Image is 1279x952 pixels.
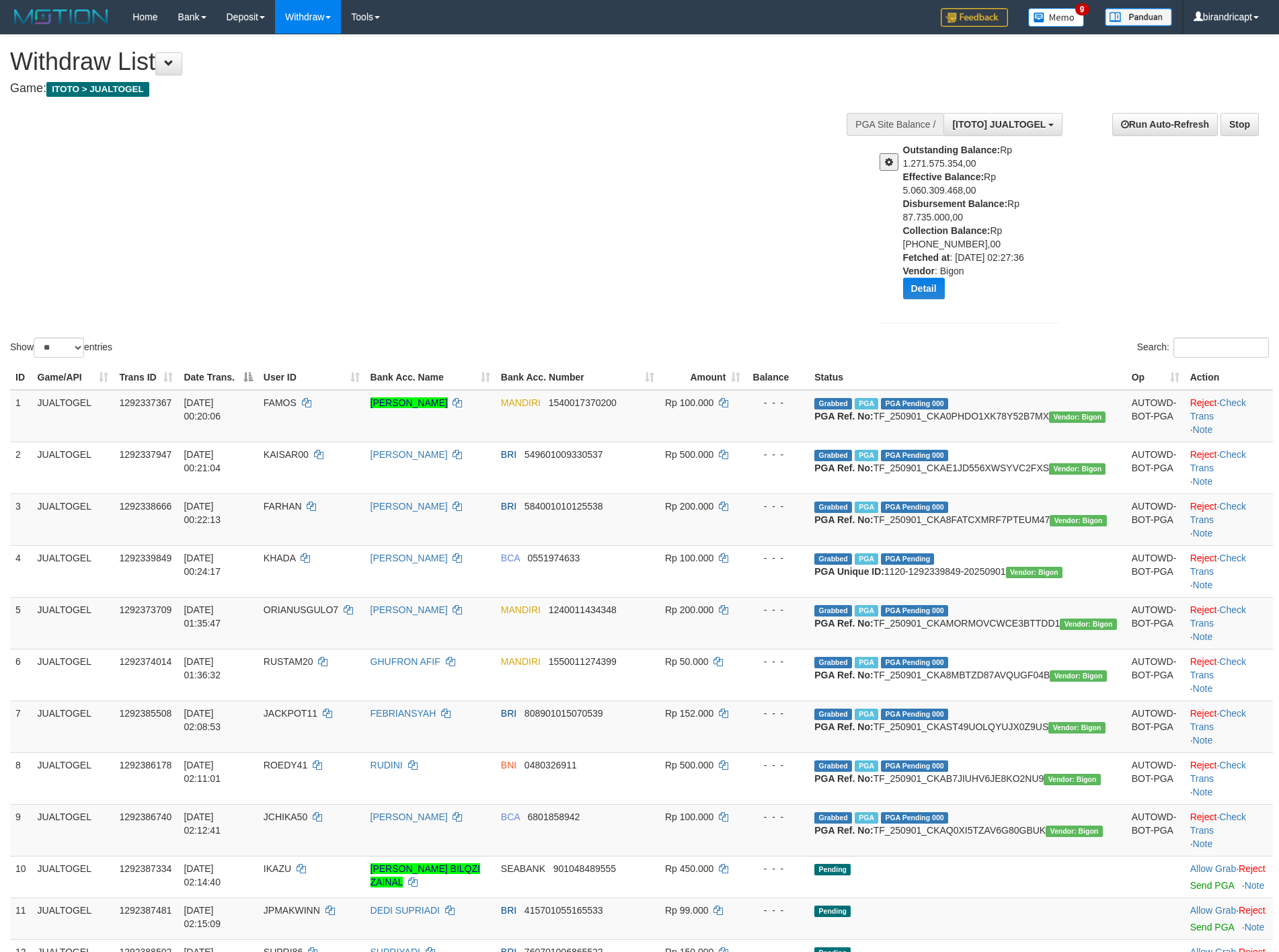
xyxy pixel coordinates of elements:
span: Copy 584001010125538 to clipboard [525,501,603,512]
td: · · [1185,752,1273,804]
th: Status [809,365,1126,390]
th: ID [10,365,32,390]
span: Rp 100.000 [665,397,713,408]
td: JUALTOGEL [32,597,114,649]
span: PGA Pending [881,657,948,668]
td: TF_250901_CKA0PHDO1XK78Y52B7MX [809,390,1126,442]
b: PGA Ref. No: [814,825,873,836]
a: Reject [1190,656,1217,667]
span: 1292337367 [119,397,171,408]
div: - - - [751,810,804,824]
td: · · [1185,804,1273,856]
div: - - - [751,551,804,565]
a: Reject [1190,811,1217,822]
img: panduan.png [1105,8,1172,26]
a: Run Auto-Refresh [1112,113,1218,136]
a: Note [1193,787,1213,797]
div: Rp 1.271.575.354,00 Rp 5.060.309.468,00 Rp 87.735.000,00 Rp [PHONE_NUMBER],00 : [DATE] 02:27:36 :... [903,143,1069,309]
span: Rp 100.000 [665,811,713,822]
a: Check Trans [1190,397,1246,422]
span: Marked by biranggota2 [855,760,878,772]
span: Grabbed [814,450,852,461]
h4: Game: [10,82,839,95]
span: 1292386178 [119,760,171,770]
a: Reject [1190,553,1217,563]
a: GHUFRON AFIF [371,656,440,667]
a: Note [1193,735,1213,746]
a: [PERSON_NAME] [371,449,448,460]
td: · · [1185,545,1273,597]
span: Copy 415701055165533 to clipboard [525,905,603,916]
span: BRI [501,501,516,512]
b: Vendor [903,266,935,276]
td: 1120-1292339849-20250901 [809,545,1126,597]
a: RUDINI [371,760,403,770]
span: BCA [501,811,520,822]
span: Copy 0480326911 to clipboard [525,760,577,770]
th: Bank Acc. Name: activate to sort column ascending [365,365,496,390]
span: [DATE] 00:21:04 [184,449,221,473]
span: Rp 50.000 [665,656,709,667]
td: · · [1185,701,1273,752]
span: Marked by biranggota2 [855,709,878,720]
span: Rp 152.000 [665,708,713,719]
td: · · [1185,493,1273,545]
td: 5 [10,597,32,649]
span: [DATE] 02:11:01 [184,760,221,784]
a: Send PGA [1190,922,1234,933]
span: ORIANUSGULO7 [264,604,338,615]
a: [PERSON_NAME] [371,553,448,563]
td: AUTOWD-BOT-PGA [1126,442,1185,493]
a: [PERSON_NAME] [371,811,448,822]
span: Grabbed [814,398,852,409]
th: Op: activate to sort column ascending [1126,365,1185,390]
td: 10 [10,856,32,898]
span: · [1190,905,1239,916]
td: AUTOWD-BOT-PGA [1126,649,1185,701]
span: Vendor URL: https://checkout31.1velocity.biz [1048,722,1105,733]
span: · [1190,863,1239,874]
img: Feedback.jpg [941,8,1008,27]
div: - - - [751,758,804,772]
b: Effective Balance: [903,171,984,182]
a: [PERSON_NAME] [371,501,448,512]
b: PGA Ref. No: [814,670,873,680]
td: 4 [10,545,32,597]
span: SEABANK [501,863,545,874]
span: 1292373709 [119,604,171,615]
a: Reject [1190,397,1217,408]
input: Search: [1173,338,1269,358]
a: Note [1193,683,1213,694]
span: Grabbed [814,709,852,720]
b: Collection Balance: [903,225,991,236]
span: BRI [501,449,516,460]
span: IKAZU [264,863,291,874]
a: Check Trans [1190,501,1246,525]
span: Marked by biranggota2 [855,502,878,513]
span: Vendor URL: https://checkout31.1velocity.biz [1060,619,1116,630]
th: Bank Acc. Number: activate to sort column ascending [496,365,660,390]
span: 1292385508 [119,708,171,719]
b: PGA Ref. No: [814,463,873,473]
span: Copy 1540017370200 to clipboard [549,397,617,408]
span: Rp 100.000 [665,553,713,563]
td: TF_250901_CKA8FATCXMRF7PTEUM47 [809,493,1126,545]
div: - - - [751,603,804,617]
span: [DATE] 00:22:13 [184,501,221,525]
button: [ITOTO] JUALTOGEL [943,113,1062,136]
a: [PERSON_NAME] [371,604,448,615]
td: TF_250901_CKA8MBTZD87AVQUGF04B [809,649,1126,701]
td: 7 [10,701,32,752]
span: Grabbed [814,812,852,824]
a: Reject [1190,501,1217,512]
span: Pending [814,906,851,917]
a: Reject [1239,863,1266,874]
td: · · [1185,442,1273,493]
td: 8 [10,752,32,804]
td: JUALTOGEL [32,898,114,939]
span: Rp 500.000 [665,760,713,770]
div: - - - [751,904,804,917]
span: Rp 200.000 [665,604,713,615]
span: [DATE] 02:08:53 [184,708,221,732]
a: Note [1193,580,1213,590]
